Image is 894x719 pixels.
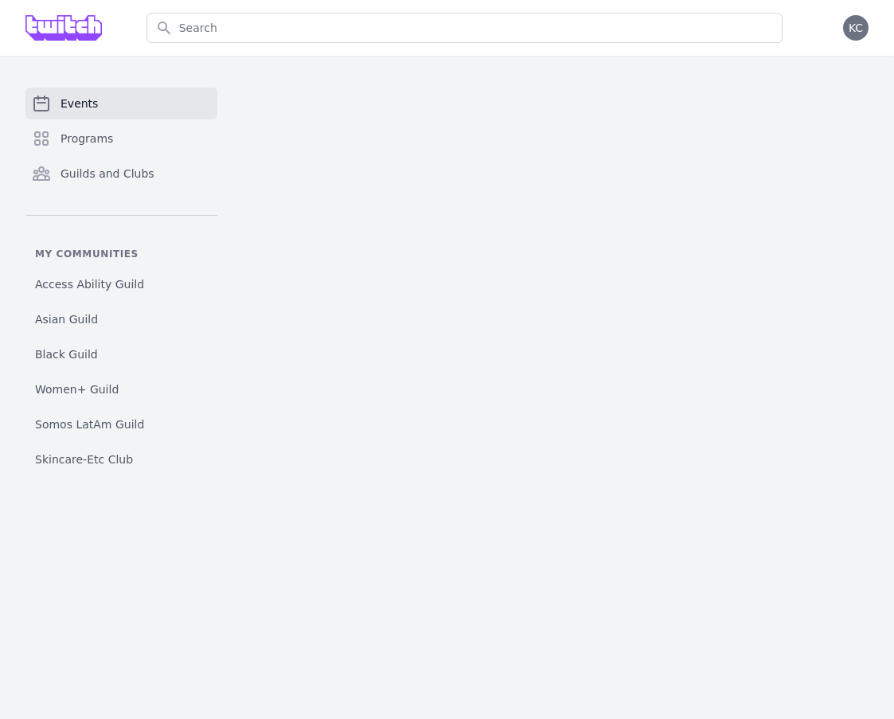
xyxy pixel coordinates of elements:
nav: Sidebar [25,88,217,474]
span: Skincare-Etc Club [35,451,133,467]
span: Programs [61,131,113,147]
span: KC [849,22,863,33]
span: Access Ability Guild [35,276,144,292]
a: Black Guild [25,340,217,369]
span: Events [61,96,98,111]
a: Events [25,88,217,119]
a: Programs [25,123,217,154]
button: KC [843,15,869,41]
a: Guilds and Clubs [25,158,217,190]
span: Black Guild [35,346,98,362]
span: Somos LatAm Guild [35,416,144,432]
span: Asian Guild [35,311,98,327]
input: Search [146,13,783,43]
a: Access Ability Guild [25,270,217,299]
span: Guilds and Clubs [61,166,154,182]
img: Grove [25,15,102,41]
a: Asian Guild [25,305,217,334]
p: My communities [25,248,217,260]
a: Somos LatAm Guild [25,410,217,439]
a: Women+ Guild [25,375,217,404]
a: Skincare-Etc Club [25,445,217,474]
span: Women+ Guild [35,381,119,397]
